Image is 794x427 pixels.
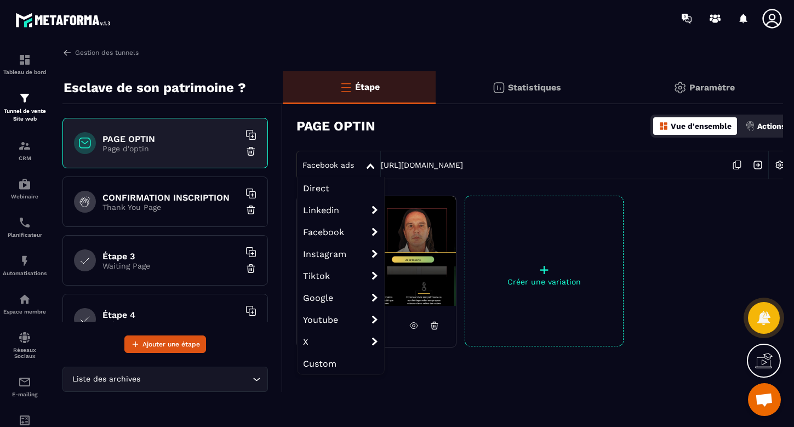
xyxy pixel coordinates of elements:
h6: PAGE OPTIN [102,134,239,144]
span: Ajouter une étape [142,339,200,350]
p: Planificateur [3,232,47,238]
p: CRM [3,155,47,161]
p: Actions [757,122,785,130]
a: formationformationTableau de bord [3,45,47,83]
img: setting-gr.5f69749f.svg [673,81,687,94]
img: stats.20deebd0.svg [492,81,505,94]
p: E-mailing [3,391,47,397]
a: schedulerschedulerPlanificateur [3,208,47,246]
p: Video [102,320,239,329]
a: formationformationCRM [3,131,47,169]
p: Créer une variation [465,277,623,286]
img: bars-o.4a397970.svg [339,81,352,94]
span: Facebook ads [302,161,354,169]
p: Étape [355,82,380,92]
img: dashboard-orange.40269519.svg [659,121,669,131]
img: setting-w.858f3a88.svg [769,155,790,175]
img: automations [18,254,31,267]
img: formation [18,92,31,105]
span: X [298,331,384,352]
p: Page d'optin [102,144,239,153]
img: email [18,375,31,389]
span: Facebook [298,221,384,243]
span: Linkedin [298,199,384,221]
img: accountant [18,414,31,427]
h3: PAGE OPTIN [296,118,375,134]
img: automations [18,293,31,306]
h6: Étape 3 [102,251,239,261]
img: formation [18,53,31,66]
a: automationsautomationsEspace membre [3,284,47,323]
span: Tiktok [298,265,384,287]
div: Ouvrir le chat [748,383,781,416]
p: Tableau de bord [3,69,47,75]
img: formation [18,139,31,152]
a: [URL][DOMAIN_NAME] [381,161,463,169]
p: + [465,262,623,277]
a: Gestion des tunnels [62,48,139,58]
span: Google [298,287,384,309]
img: trash [245,204,256,215]
p: Webinaire [3,193,47,200]
img: trash [245,263,256,274]
img: social-network [18,331,31,344]
a: social-networksocial-networkRéseaux Sociaux [3,323,47,367]
img: actions.d6e523a2.png [745,121,755,131]
span: Custom [298,352,384,374]
img: arrow [62,48,72,58]
h6: CONFIRMATION INSCRIPTION [102,192,239,203]
img: logo [15,10,114,30]
img: automations [18,178,31,191]
span: Youtube [298,309,384,331]
p: Tunnel de vente Site web [3,107,47,123]
p: Thank You Page [102,203,239,212]
span: Direct [298,177,384,199]
p: Réseaux Sociaux [3,347,47,359]
a: formationformationTunnel de vente Site web [3,83,47,131]
p: Statistiques [508,82,561,93]
a: automationsautomationsAutomatisations [3,246,47,284]
span: Instagram [298,243,384,265]
p: Paramètre [689,82,735,93]
p: Waiting Page [102,261,239,270]
img: trash [245,146,256,157]
div: Search for option [62,367,268,392]
p: Vue d'ensemble [671,122,732,130]
a: emailemailE-mailing [3,367,47,406]
span: Liste des archives [70,373,142,385]
a: automationsautomationsWebinaire [3,169,47,208]
p: Automatisations [3,270,47,276]
img: arrow-next.bcc2205e.svg [747,155,768,175]
input: Search for option [142,373,250,385]
img: scheduler [18,216,31,229]
button: Ajouter une étape [124,335,206,353]
h6: Étape 4 [102,310,239,320]
p: Esclave de son patrimoine ? [64,77,246,99]
p: Espace membre [3,309,47,315]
